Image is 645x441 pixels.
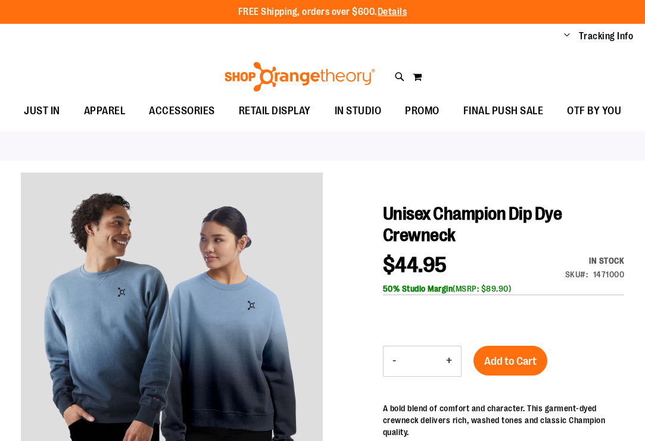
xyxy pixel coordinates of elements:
[405,347,437,376] input: Product quantity
[84,98,126,124] span: APPAREL
[12,98,72,124] a: JUST IN
[378,7,407,17] a: Details
[567,98,621,124] span: OTF BY YOU
[473,346,547,376] button: Add to Cart
[383,284,453,293] b: 50% Studio Margin
[238,5,407,19] p: FREE Shipping, orders over $600.
[555,98,633,125] a: OTF BY YOU
[223,62,377,92] img: Shop Orangetheory
[451,98,556,125] a: FINAL PUSH SALE
[335,98,382,124] span: IN STUDIO
[239,98,311,124] span: RETAIL DISPLAY
[383,253,447,277] span: $44.95
[579,30,634,43] a: Tracking Info
[383,204,562,245] span: Unisex Champion Dip Dye Crewneck
[565,270,588,279] strong: SKU
[383,283,624,295] div: (MSRP: $89.90)
[484,355,537,368] span: Add to Cart
[72,98,138,125] a: APPAREL
[323,98,394,125] a: IN STUDIO
[383,402,624,438] div: A bold blend of comfort and character. This garment-dyed crewneck delivers rich, washed tones and...
[393,98,451,125] a: PROMO
[564,30,570,42] button: Account menu
[565,255,625,267] div: Availability
[405,98,440,124] span: PROMO
[24,98,60,124] span: JUST IN
[437,346,461,376] button: Increase product quantity
[149,98,215,124] span: ACCESSORIES
[137,98,227,125] a: ACCESSORIES
[227,98,323,125] a: RETAIL DISPLAY
[384,346,405,376] button: Decrease product quantity
[593,268,625,280] div: 1471000
[463,98,544,124] span: FINAL PUSH SALE
[565,255,625,267] div: In stock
